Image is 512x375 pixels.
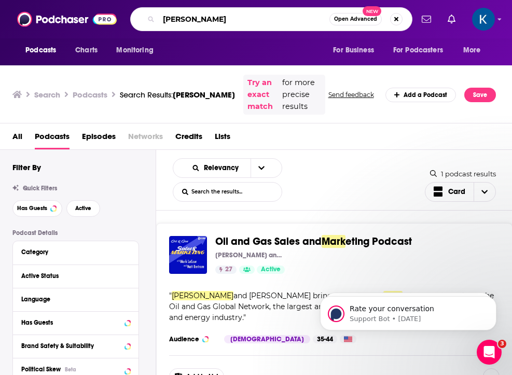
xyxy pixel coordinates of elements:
[65,366,76,373] div: Beta
[66,200,100,217] button: Active
[75,43,98,58] span: Charts
[215,236,412,247] a: Oil and Gas Sales andMarketing Podcast
[224,335,310,343] div: [DEMOGRAPHIC_DATA]
[12,200,62,217] button: Has Guests
[73,90,107,100] h3: Podcasts
[477,340,502,365] iframe: Intercom live chat
[363,6,381,16] span: New
[464,88,496,102] button: Save
[215,235,322,248] span: Oil and Gas Sales and
[68,40,104,60] a: Charts
[21,319,121,326] div: Has Guests
[21,272,123,280] div: Active Status
[169,291,494,322] span: " "
[225,265,232,275] span: 27
[305,274,512,347] iframe: Intercom notifications message
[25,43,56,58] span: Podcasts
[12,229,139,237] p: Podcast Details
[120,90,235,100] a: Search Results:[PERSON_NAME]
[463,43,481,58] span: More
[448,188,465,196] span: Card
[116,43,153,58] span: Monitoring
[173,158,282,178] h2: Choose List sort
[172,291,233,300] span: [PERSON_NAME]
[329,13,382,25] button: Open AdvancedNew
[385,88,456,102] a: Add a Podcast
[325,90,377,99] button: Send feedback
[109,40,167,60] button: open menu
[23,185,57,192] span: Quick Filters
[282,77,321,113] span: for more precise results
[21,342,121,350] div: Brand Safety & Suitability
[472,8,495,31] span: Logged in as kristen42280
[233,291,383,300] span: and [PERSON_NAME] bring you sales and
[215,266,237,274] a: 27
[498,340,506,348] span: 3
[472,8,495,31] img: User Profile
[386,40,458,60] button: open menu
[334,17,377,22] span: Open Advanced
[418,10,435,28] a: Show notifications dropdown
[333,43,374,58] span: For Business
[247,77,280,113] a: Try an exact match
[169,291,494,322] span: eting goodness from the Oil and Gas Global Network, the largest and most listened-to podcast netw...
[17,9,117,29] img: Podchaser - Follow, Share and Rate Podcasts
[345,235,412,248] span: eting Podcast
[175,128,202,149] a: Credits
[257,266,285,274] a: Active
[326,40,387,60] button: open menu
[34,90,60,100] h3: Search
[82,128,116,149] a: Episodes
[21,339,130,352] button: Brand Safety & Suitability
[183,164,251,172] button: open menu
[21,248,123,256] div: Category
[215,251,285,259] p: [PERSON_NAME] and [PERSON_NAME]
[261,265,281,275] span: Active
[456,40,494,60] button: open menu
[18,40,70,60] button: open menu
[17,205,47,211] span: Has Guests
[393,43,443,58] span: For Podcasters
[21,245,130,258] button: Category
[130,7,412,31] div: Search podcasts, credits, & more...
[159,11,329,27] input: Search podcasts, credits, & more...
[215,128,230,149] a: Lists
[128,128,163,149] span: Networks
[173,90,235,100] span: [PERSON_NAME]
[169,335,216,343] h3: Audience
[425,182,496,202] button: Choose View
[21,296,123,303] div: Language
[21,316,130,329] button: Has Guests
[204,164,242,172] span: Relevancy
[21,366,61,373] span: Political Skew
[120,90,235,100] div: Search Results:
[75,205,91,211] span: Active
[12,128,22,149] a: All
[444,10,460,28] a: Show notifications dropdown
[35,128,70,149] a: Podcasts
[12,162,41,172] h2: Filter By
[472,8,495,31] button: Show profile menu
[251,159,272,177] button: open menu
[21,269,130,282] button: Active Status
[21,293,130,305] button: Language
[322,235,345,248] span: Mark
[169,236,207,274] img: Oil and Gas Sales and Marketing Podcast
[430,170,496,178] div: 1 podcast results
